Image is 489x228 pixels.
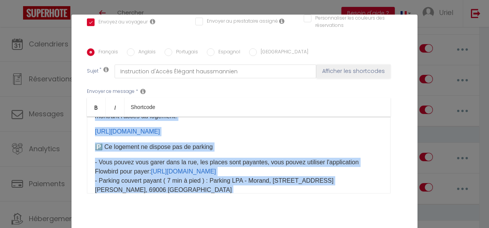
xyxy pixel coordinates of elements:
p: ​ [95,127,383,136]
p: - Vous pouvez vous garer dans la rue, les places sont payantes, vous pouvez utiliser l'applicatio... [95,158,383,213]
label: [GEOGRAPHIC_DATA] [257,48,308,57]
label: Envoyer ce message [87,88,135,95]
i: Subject [103,66,109,73]
label: Anglais [135,48,156,57]
label: Sujet [87,68,98,76]
label: Français [95,48,118,57]
a: Bold [87,98,106,116]
a: [URL][DOMAIN_NAME] [151,168,216,175]
a: Shortcode [125,98,161,116]
i: Envoyer au voyageur [150,18,155,25]
a: Italic [106,98,125,116]
i: Envoyer au prestataire si il est assigné [279,18,284,24]
p: 🅿️ Ce logement ne dispose pas de parking [95,142,383,152]
button: Afficher les shortcodes [316,64,391,78]
a: [URL][DOMAIN_NAME] [95,128,160,135]
label: Portugais [172,48,198,57]
label: Espagnol [215,48,240,57]
i: Message [140,88,146,94]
